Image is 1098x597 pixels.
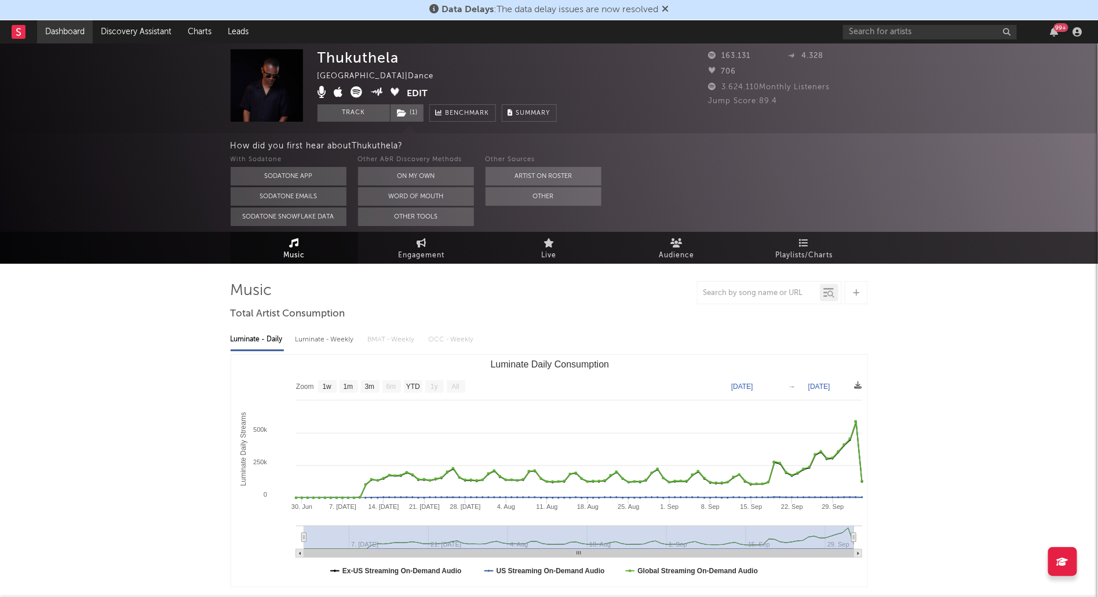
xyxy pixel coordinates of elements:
[781,503,803,510] text: 22. Sep
[808,383,830,391] text: [DATE]
[322,383,331,391] text: 1w
[231,187,346,206] button: Sodatone Emails
[740,232,868,264] a: Playlists/Charts
[486,167,601,185] button: Artist on Roster
[409,503,440,510] text: 21. [DATE]
[239,412,247,486] text: Luminate Daily Streams
[637,567,758,575] text: Global Streaming On-Demand Audio
[358,208,474,226] button: Other Tools
[613,232,740,264] a: Audience
[709,68,736,75] span: 706
[318,104,390,122] button: Track
[446,107,490,121] span: Benchmark
[486,187,601,206] button: Other
[1050,27,1059,37] button: 99+
[490,359,609,369] text: Luminate Daily Consumption
[180,20,220,43] a: Charts
[296,383,314,391] text: Zoom
[502,104,557,122] button: Summary
[660,503,679,510] text: 1. Sep
[542,249,557,263] span: Live
[318,49,399,66] div: Thukuthela
[577,503,598,510] text: 18. Aug
[399,249,445,263] span: Engagement
[698,289,820,298] input: Search by song name or URL
[822,503,844,510] text: 29. Sep
[662,5,669,14] span: Dismiss
[659,249,694,263] span: Audience
[231,232,358,264] a: Music
[536,503,557,510] text: 11. Aug
[231,330,284,350] div: Luminate - Daily
[391,104,424,122] button: (1)
[406,383,419,391] text: YTD
[386,383,396,391] text: 6m
[731,383,753,391] text: [DATE]
[358,153,474,167] div: Other A&R Discovery Methods
[263,491,267,498] text: 0
[318,70,447,83] div: [GEOGRAPHIC_DATA] | Dance
[231,355,868,587] svg: Luminate Daily Consumption
[1054,23,1068,32] div: 99 +
[516,110,550,117] span: Summary
[431,383,438,391] text: 1y
[788,52,823,60] span: 4.328
[220,20,257,43] a: Leads
[283,249,305,263] span: Music
[358,167,474,185] button: On My Own
[709,83,830,91] span: 3.624.110 Monthly Listeners
[231,167,346,185] button: Sodatone App
[496,567,604,575] text: US Streaming On-Demand Audio
[390,104,424,122] span: ( 1 )
[843,25,1017,39] input: Search for artists
[486,153,601,167] div: Other Sources
[497,503,515,510] text: 4. Aug
[775,249,833,263] span: Playlists/Charts
[442,5,494,14] span: Data Delays
[37,20,93,43] a: Dashboard
[358,187,474,206] button: Word Of Mouth
[329,503,356,510] text: 7. [DATE]
[789,383,796,391] text: →
[253,426,267,433] text: 500k
[93,20,180,43] a: Discovery Assistant
[486,232,613,264] a: Live
[368,503,399,510] text: 14. [DATE]
[429,104,496,122] a: Benchmark
[231,208,346,226] button: Sodatone Snowflake Data
[231,307,345,321] span: Total Artist Consumption
[358,232,486,264] a: Engagement
[253,458,267,465] text: 250k
[296,330,356,350] div: Luminate - Weekly
[364,383,374,391] text: 3m
[451,383,459,391] text: All
[231,153,346,167] div: With Sodatone
[407,86,428,101] button: Edit
[342,567,462,575] text: Ex-US Streaming On-Demand Audio
[343,383,353,391] text: 1m
[709,97,778,105] span: Jump Score: 89.4
[442,5,658,14] span: : The data delay issues are now resolved
[709,52,751,60] span: 163.131
[450,503,480,510] text: 28. [DATE]
[740,503,762,510] text: 15. Sep
[618,503,639,510] text: 25. Aug
[701,503,720,510] text: 8. Sep
[291,503,312,510] text: 30. Jun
